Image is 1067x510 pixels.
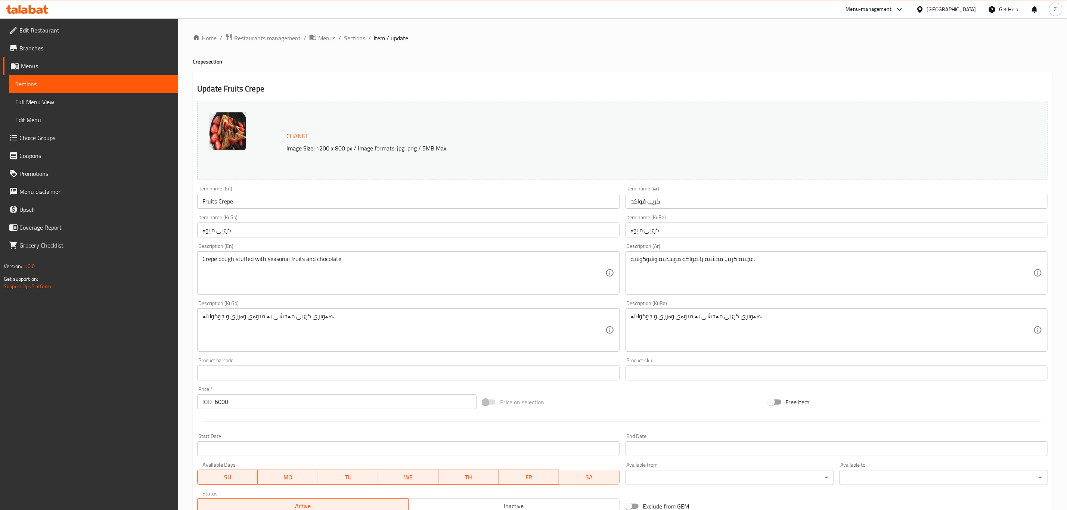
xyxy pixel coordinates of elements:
li: / [338,34,341,43]
span: Coverage Report [19,223,172,232]
span: Choice Groups [19,133,172,142]
h4: Crepe section [193,58,1052,65]
a: Grocery Checklist [3,236,178,254]
span: MO [261,472,315,483]
a: Home [193,34,217,43]
div: Menu-management [846,5,892,14]
span: Free item [786,398,810,407]
input: Please enter product sku [626,366,1048,380]
li: / [220,34,222,43]
a: Promotions [3,165,178,183]
input: Enter name Ar [626,194,1048,209]
textarea: Crepe dough stuffed with seasonal fruits and chocolate. [202,255,605,291]
input: Please enter product barcode [197,366,619,380]
span: Edit Menu [15,115,172,124]
span: Price on selection [500,398,544,407]
p: IQD [202,397,212,406]
a: Restaurants management [225,33,301,43]
span: WE [381,472,435,483]
a: Menu disclaimer [3,183,178,200]
button: MO [258,470,318,485]
a: Edit Menu [9,111,178,129]
a: Upsell [3,200,178,218]
span: Z [1054,5,1057,13]
span: Restaurants management [234,34,301,43]
button: SU [197,470,258,485]
a: Branches [3,39,178,57]
span: Menu disclaimer [19,187,172,196]
input: Please enter price [215,394,477,409]
button: FR [499,470,559,485]
span: Version: [4,261,22,271]
input: Enter name En [197,194,619,209]
nav: breadcrumb [193,33,1052,43]
button: Change [283,128,312,144]
button: TH [438,470,499,485]
span: TH [441,472,496,483]
textarea: هەویری کرێپی مەحشی بە میوەی وەرزی و چوکولاتە. [202,312,605,348]
button: SA [559,470,619,485]
span: Coupons [19,151,172,160]
span: 1.0.0 [23,261,35,271]
div: [GEOGRAPHIC_DATA] [927,5,976,13]
img: %D9%83%D8%B1%D9%8A%D8%A8_%D9%81%D9%88%D8%A7%D9%83%D9%87637893247751601370.jpg [209,112,246,150]
li: / [304,34,306,43]
textarea: هەویری کرێپی مەحشی بە میوەی وەرزی و چوکولاتە. [631,312,1033,348]
a: Sections [344,34,365,43]
a: Choice Groups [3,129,178,147]
span: Branches [19,44,172,53]
span: Full Menu View [15,97,172,106]
span: Promotions [19,169,172,178]
li: / [368,34,371,43]
input: Enter name KuSo [197,223,619,237]
span: Menus [21,62,172,71]
a: Full Menu View [9,93,178,111]
textarea: عجينة كريب محشية بالفواكه موسمية وشوكولاتة. [631,255,1033,291]
span: SA [562,472,616,483]
span: Grocery Checklist [19,241,172,250]
span: Get support on: [4,274,38,284]
a: Edit Restaurant [3,21,178,39]
span: Menus [318,34,335,43]
a: Menus [309,33,335,43]
span: SU [201,472,255,483]
span: item / update [374,34,408,43]
div: ​ [626,470,834,485]
a: Menus [3,57,178,75]
div: ​ [840,470,1048,485]
span: TU [321,472,375,483]
span: Upsell [19,205,172,214]
p: Image Size: 1200 x 800 px / Image formats: jpg, png / 5MB Max. [283,144,904,153]
button: TU [318,470,378,485]
a: Support.OpsPlatform [4,282,51,291]
span: FR [502,472,556,483]
span: Edit Restaurant [19,26,172,35]
button: WE [378,470,438,485]
a: Coupons [3,147,178,165]
input: Enter name KuBa [626,223,1048,237]
span: Change [286,131,309,142]
a: Sections [9,75,178,93]
a: Coverage Report [3,218,178,236]
h2: Update Fruits Crepe [197,83,1048,94]
span: Sections [15,80,172,88]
